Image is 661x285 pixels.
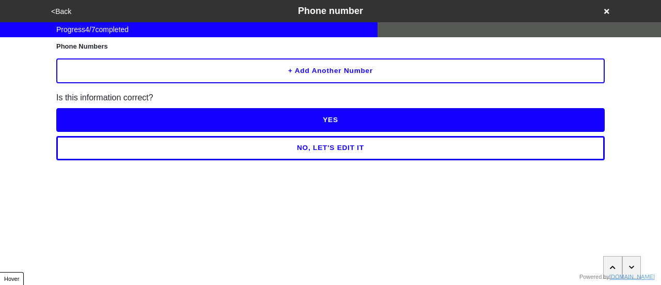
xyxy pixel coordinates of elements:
span: Progress 4 / 7 completed [56,24,129,35]
div: Is this information correct? [56,92,605,104]
a: [DOMAIN_NAME] [609,274,655,280]
div: Powered by [579,273,655,281]
button: YES [56,108,605,132]
div: Phone Numbers [56,41,605,52]
span: Phone number [298,6,363,16]
button: + Add another number [56,58,605,83]
button: <Back [48,6,74,18]
button: NO, LET'S EDIT IT [56,136,605,160]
